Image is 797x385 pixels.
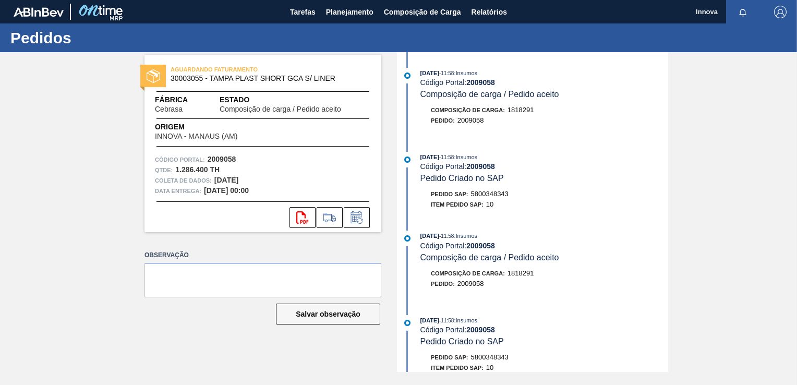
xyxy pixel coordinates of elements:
[420,90,559,99] span: Composição de carga / Pedido aceito
[404,73,410,79] img: atual
[508,106,534,114] span: 1818291
[326,6,373,18] span: Planejamento
[420,337,504,346] span: Pedido Criado no SAP
[466,78,495,87] strong: 2009058
[214,176,238,184] strong: [DATE]
[204,186,249,195] strong: [DATE] 00:00
[439,233,454,239] span: - 11:58
[404,320,410,326] img: atual
[420,70,439,76] span: [DATE]
[454,70,477,76] span: : Insumos
[155,175,212,186] span: Coleta de dados:
[171,75,360,82] span: 30003055 - TAMPA PLAST SHORT GCA S/ LINER
[175,165,220,174] strong: 1.286.400 TH
[471,190,509,198] span: 5800348343
[471,353,509,361] span: 5800348343
[431,117,455,124] span: Pedido :
[420,242,668,250] div: Código Portal:
[508,269,534,277] span: 1818291
[454,233,477,239] span: : Insumos
[454,154,477,160] span: : Insumos
[454,317,477,323] span: : Insumos
[10,32,196,44] h1: Pedidos
[420,233,439,239] span: [DATE]
[155,122,267,133] span: Origem
[420,253,559,262] span: Composição de carga / Pedido aceito
[431,191,468,197] span: Pedido SAP:
[486,364,493,371] span: 10
[155,165,173,175] span: Qtde :
[155,157,205,163] font: Código Portal:
[155,186,201,196] span: Data entrega:
[431,107,505,113] span: Composição de Carga :
[144,248,381,263] label: Observação
[404,157,410,163] img: atual
[439,154,454,160] span: - 11:58
[431,201,484,208] span: Item pedido SAP:
[431,281,455,287] span: Pedido :
[147,69,160,83] img: estado
[420,174,504,183] span: Pedido Criado no SAP
[420,78,668,87] div: Código Portal:
[220,105,341,113] span: Composição de carga / Pedido aceito
[384,6,461,18] span: Composição de Carga
[466,326,495,334] strong: 2009058
[420,326,668,334] div: Código Portal:
[431,270,505,276] span: Composição de Carga :
[171,64,317,75] span: AGUARDANDO FATURAMENTO
[726,5,759,19] button: Notificações
[420,317,439,323] span: [DATE]
[155,105,183,113] span: Cebrasa
[439,318,454,323] span: - 11:58
[439,70,454,76] span: - 11:58
[431,365,484,371] span: Item pedido SAP:
[14,7,64,17] img: TNhmsLtSVTkK8tSr43FrP2fwEKptu5GPRR3wAAAABJRU5ErkJggg==
[431,354,468,360] span: Pedido SAP:
[276,304,380,324] button: Salvar observação
[344,207,370,228] div: Informar alteração no pedido
[404,235,410,242] img: atual
[289,207,316,228] div: Abrir arquivo PDF
[466,162,495,171] strong: 2009058
[155,94,215,105] span: Fábrica
[220,94,371,105] span: Estado
[208,155,236,163] strong: 2009058
[457,280,484,287] span: 2009058
[466,242,495,250] strong: 2009058
[317,207,343,228] div: Ir para Composição de Carga
[486,200,493,208] span: 10
[774,6,787,18] img: Logout
[290,6,316,18] span: Tarefas
[457,116,484,124] span: 2009058
[155,133,237,140] span: INNOVA - MANAUS (AM)
[472,6,507,18] span: Relatórios
[420,162,668,171] div: Código Portal:
[420,154,439,160] span: [DATE]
